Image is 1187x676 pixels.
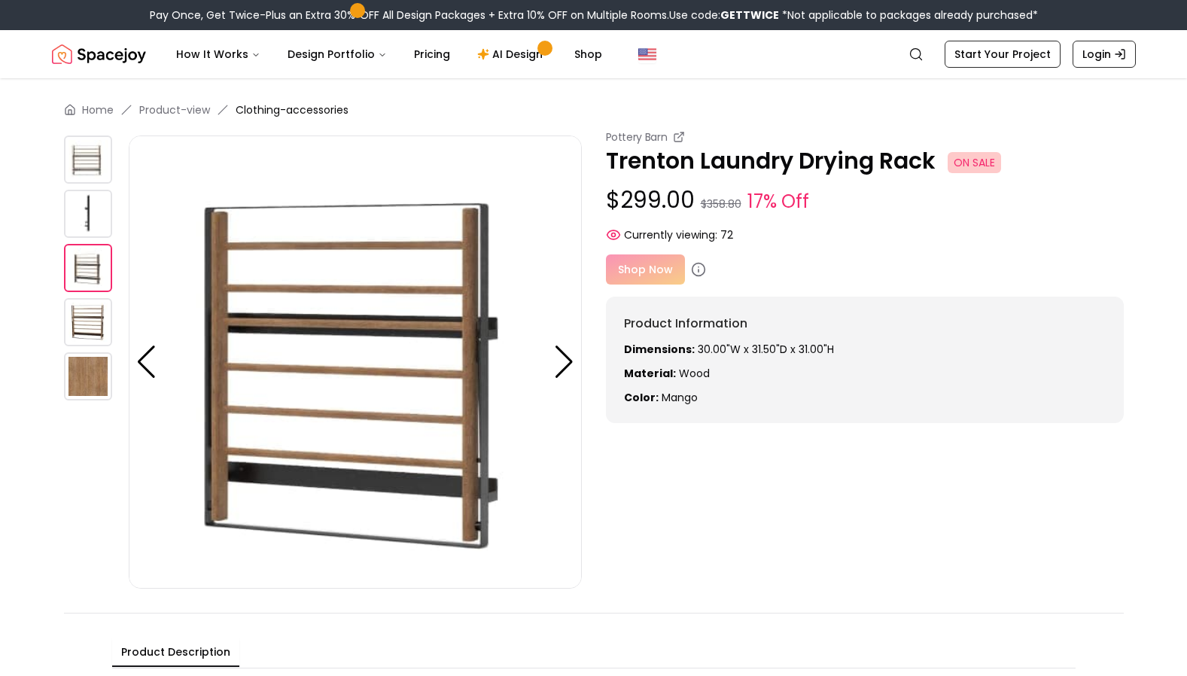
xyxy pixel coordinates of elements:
[64,102,1124,117] nav: breadcrumb
[562,39,614,69] a: Shop
[64,136,112,184] img: https://storage.googleapis.com/spacejoy-main/assets/613f6759aa0928001caa948a/product_0_5nmiae5b0jm7
[720,8,779,23] b: GETTWICE
[236,102,348,117] span: Clothing-accessories
[150,8,1038,23] div: Pay Once, Get Twice-Plus an Extra 30% OFF All Design Packages + Extra 10% OFF on Multiple Rooms.
[64,244,112,292] img: https://storage.googleapis.com/spacejoy-main/assets/613f6759aa0928001caa948a/product_2_37fc86p4g954
[112,638,239,667] button: Product Description
[275,39,399,69] button: Design Portfolio
[662,390,698,405] span: mango
[638,45,656,63] img: United States
[606,148,1124,175] p: Trenton Laundry Drying Rack
[669,8,779,23] span: Use code:
[52,39,146,69] a: Spacejoy
[402,39,462,69] a: Pricing
[945,41,1061,68] a: Start Your Project
[624,227,717,242] span: Currently viewing:
[624,366,676,381] strong: Material:
[948,152,1001,173] span: ON SALE
[164,39,272,69] button: How It Works
[624,342,1106,357] p: 30.00"W x 31.50"D x 31.00"H
[747,188,809,215] small: 17% Off
[624,342,695,357] strong: Dimensions:
[606,129,668,145] small: Pottery Barn
[465,39,559,69] a: AI Design
[52,39,146,69] img: Spacejoy Logo
[52,30,1136,78] nav: Global
[129,136,582,589] img: https://storage.googleapis.com/spacejoy-main/assets/613f6759aa0928001caa948a/product_2_37fc86p4g954
[779,8,1038,23] span: *Not applicable to packages already purchased*
[624,390,659,405] strong: Color:
[64,352,112,400] img: https://storage.googleapis.com/spacejoy-main/assets/613f6759aa0928001caa948a/product_4_d5dba5hm1b7f
[1073,41,1136,68] a: Login
[64,190,112,238] img: https://storage.googleapis.com/spacejoy-main/assets/613f6759aa0928001caa948a/product_1_jfenm2c7nie
[606,187,1124,215] p: $299.00
[701,196,741,212] small: $358.80
[164,39,614,69] nav: Main
[82,102,114,117] a: Home
[679,366,710,381] span: Wood
[139,102,210,117] a: Product-view
[624,315,1106,333] h6: Product Information
[64,298,112,346] img: https://storage.googleapis.com/spacejoy-main/assets/613f6759aa0928001caa948a/product_3_0jpkiodea4218
[720,227,733,242] span: 72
